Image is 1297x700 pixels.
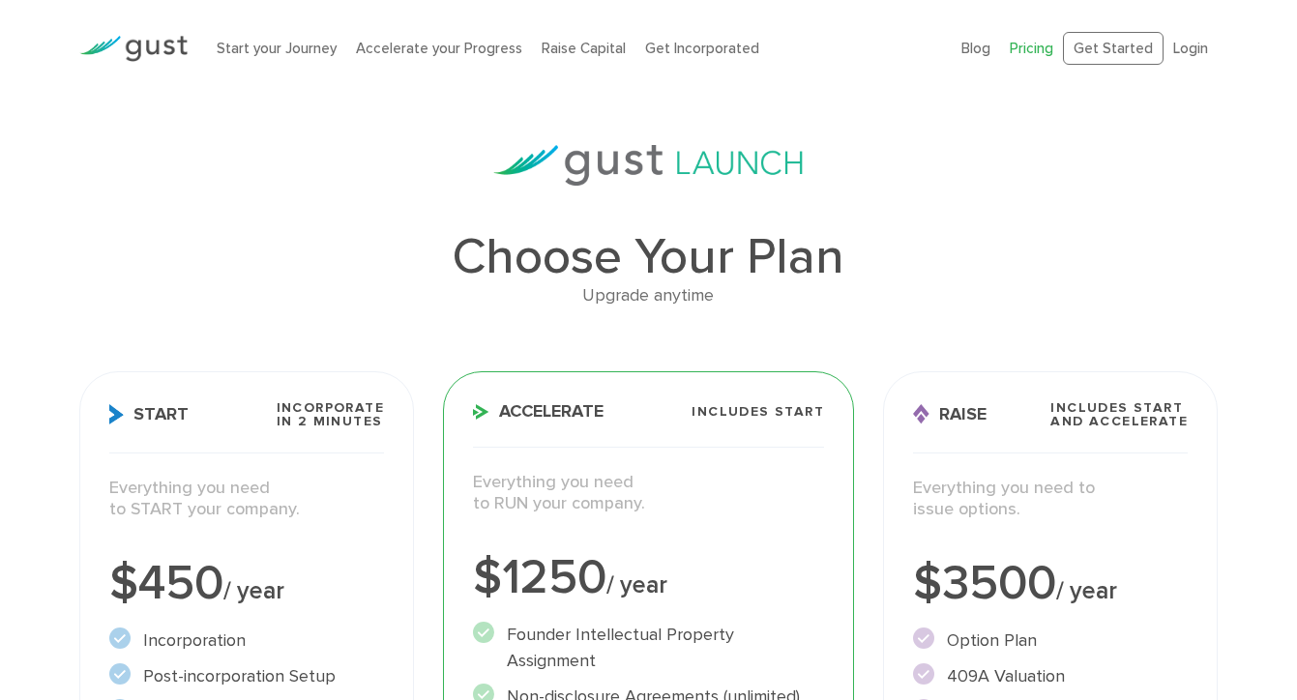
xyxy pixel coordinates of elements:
a: Get Started [1063,32,1164,66]
div: $1250 [473,554,824,602]
span: / year [606,570,667,599]
li: Option Plan [913,627,1188,654]
a: Get Incorporated [645,40,759,57]
p: Everything you need to RUN your company. [473,472,824,515]
span: Start [109,404,189,424]
img: Gust Logo [79,36,188,62]
a: Start your Journey [217,40,337,57]
span: Incorporate in 2 Minutes [277,401,384,428]
div: $450 [109,560,384,608]
span: Includes START [692,405,824,419]
p: Everything you need to START your company. [109,478,384,521]
a: Blog [961,40,990,57]
img: Start Icon X2 [109,404,124,424]
span: Includes START and ACCELERATE [1050,401,1188,428]
div: $3500 [913,560,1188,608]
img: Raise Icon [913,404,929,424]
p: Everything you need to issue options. [913,478,1188,521]
li: Incorporation [109,627,384,654]
li: Founder Intellectual Property Assignment [473,622,824,674]
li: Post-incorporation Setup [109,663,384,689]
a: Accelerate your Progress [356,40,522,57]
div: Upgrade anytime [79,282,1218,310]
img: gust-launch-logos.svg [493,145,803,186]
span: / year [1056,576,1117,605]
span: / year [223,576,284,605]
span: Raise [913,404,987,424]
a: Pricing [1010,40,1053,57]
li: 409A Valuation [913,663,1188,689]
span: Accelerate [473,403,604,421]
h1: Choose Your Plan [79,232,1218,282]
a: Raise Capital [542,40,626,57]
img: Accelerate Icon [473,404,489,420]
a: Login [1173,40,1208,57]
